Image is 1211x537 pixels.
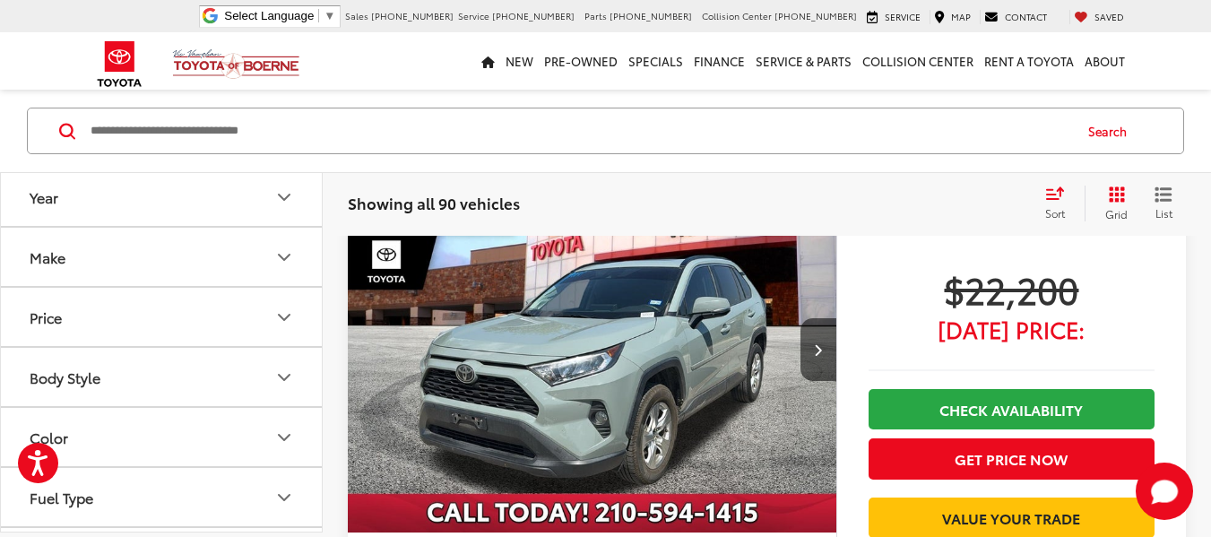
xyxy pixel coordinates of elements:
span: ​ [318,9,319,22]
a: Map [930,10,975,24]
a: About [1079,32,1130,90]
span: Sales [345,9,368,22]
a: Collision Center [857,32,979,90]
a: My Saved Vehicles [1069,10,1129,24]
span: List [1155,205,1172,221]
div: Fuel Type [30,489,93,506]
span: [PHONE_NUMBER] [774,9,857,22]
img: 2019 Toyota RAV4 XLE Premium [347,166,838,534]
button: Select sort value [1036,186,1085,221]
span: Contact [1005,10,1047,23]
span: Saved [1094,10,1124,23]
a: Contact [980,10,1051,24]
button: Search [1071,108,1153,153]
span: Map [951,10,971,23]
button: Body StyleBody Style [1,348,324,406]
button: Toggle Chat Window [1136,463,1193,520]
span: Grid [1105,206,1128,221]
button: Fuel TypeFuel Type [1,468,324,526]
span: [PHONE_NUMBER] [371,9,454,22]
a: Finance [688,32,750,90]
button: YearYear [1,168,324,226]
a: Service [862,10,925,24]
img: Vic Vaughan Toyota of Boerne [172,48,300,80]
div: 2019 Toyota RAV4 XLE Premium 0 [347,166,838,533]
div: Color [30,429,68,446]
a: Check Availability [869,389,1155,429]
div: Price [273,307,295,328]
a: Specials [623,32,688,90]
button: ColorColor [1,408,324,466]
div: Price [30,308,62,325]
div: Color [273,427,295,448]
span: [DATE] Price: [869,320,1155,338]
span: $22,200 [869,266,1155,311]
div: Make [273,247,295,268]
div: Body Style [273,367,295,388]
a: Pre-Owned [539,32,623,90]
span: Showing all 90 vehicles [348,192,520,213]
span: Service [458,9,489,22]
a: New [500,32,539,90]
button: Grid View [1085,186,1141,221]
a: Select Language​ [224,9,335,22]
span: ▼ [324,9,335,22]
svg: Start Chat [1136,463,1193,520]
div: Year [273,186,295,208]
span: Parts [584,9,607,22]
button: Get Price Now [869,438,1155,479]
div: Make [30,248,65,265]
button: List View [1141,186,1186,221]
a: 2019 Toyota RAV4 XLE Premium2019 Toyota RAV4 XLE Premium2019 Toyota RAV4 XLE Premium2019 Toyota R... [347,166,838,533]
button: MakeMake [1,228,324,286]
span: Service [885,10,921,23]
a: Home [476,32,500,90]
div: Fuel Type [273,487,295,508]
span: [PHONE_NUMBER] [610,9,692,22]
span: Select Language [224,9,314,22]
button: PricePrice [1,288,324,346]
input: Search by Make, Model, or Keyword [89,109,1071,152]
span: Sort [1045,205,1065,221]
button: Next image [800,318,836,381]
span: [PHONE_NUMBER] [492,9,575,22]
span: Collision Center [702,9,772,22]
a: Service & Parts: Opens in a new tab [750,32,857,90]
img: Toyota [86,35,153,93]
div: Body Style [30,368,100,385]
a: Rent a Toyota [979,32,1079,90]
div: Year [30,188,58,205]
